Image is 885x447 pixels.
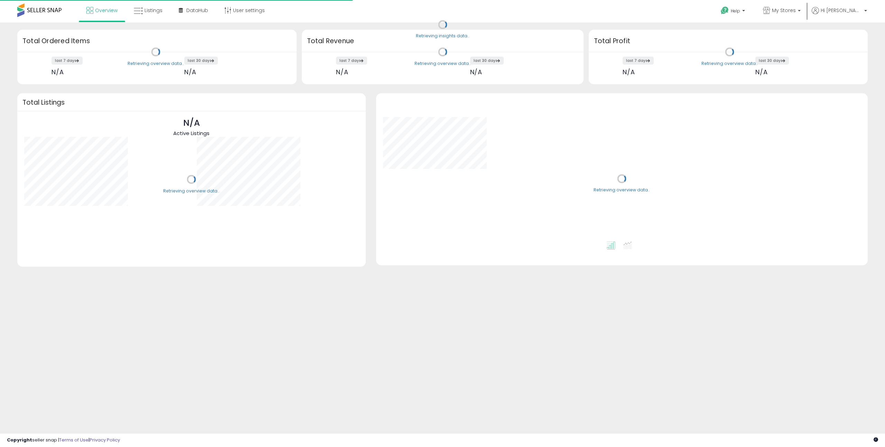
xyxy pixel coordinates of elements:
div: Retrieving overview data.. [594,187,650,193]
span: Hi [PERSON_NAME] [821,7,862,14]
span: DataHub [186,7,208,14]
div: Retrieving overview data.. [414,60,471,67]
span: Listings [145,7,162,14]
a: Hi [PERSON_NAME] [812,7,867,22]
span: My Stores [772,7,796,14]
span: Overview [95,7,118,14]
i: Get Help [720,6,729,15]
div: Retrieving overview data.. [701,60,758,67]
span: Help [731,8,740,14]
div: Retrieving overview data.. [163,188,220,194]
a: Help [715,1,752,22]
div: Retrieving overview data.. [128,60,184,67]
